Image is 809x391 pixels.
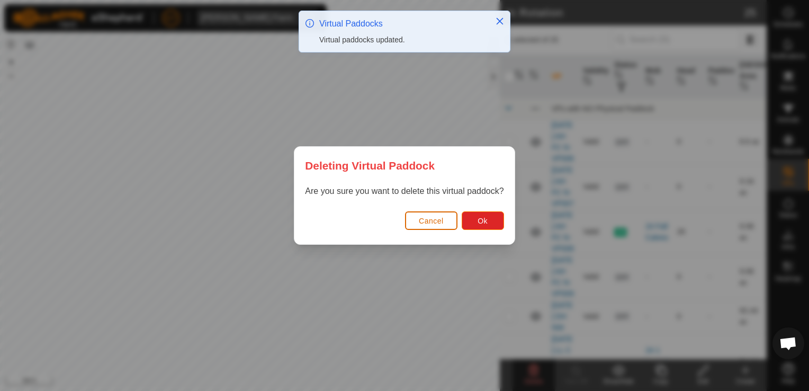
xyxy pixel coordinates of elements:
span: Cancel [419,217,444,225]
p: Are you sure you want to delete this virtual paddock? [305,185,504,198]
button: Close [492,14,507,29]
span: Ok [478,217,488,225]
span: Deleting Virtual Paddock [305,157,435,174]
button: Ok [462,211,504,230]
div: Virtual Paddocks [319,17,484,30]
div: Open chat [772,327,804,359]
button: Cancel [405,211,457,230]
div: Virtual paddocks updated. [319,34,484,46]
